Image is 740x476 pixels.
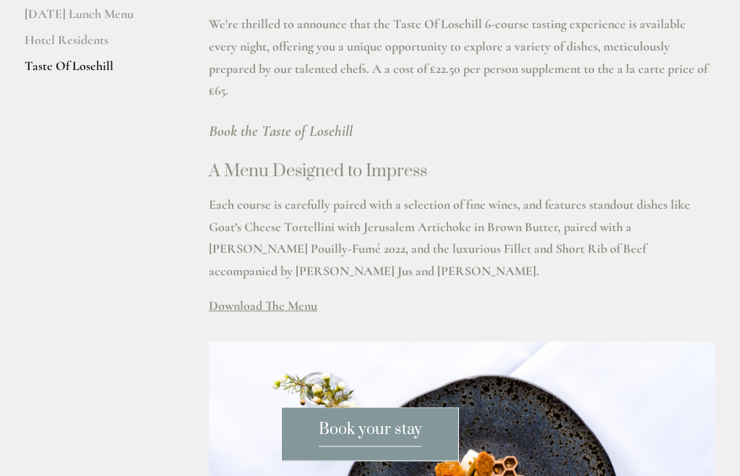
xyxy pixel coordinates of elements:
[209,14,715,102] p: We're thrilled to announce that the Taste Of Losehill 6-course tasting experience is available ev...
[319,420,422,447] span: Book your stay
[25,59,163,85] a: Taste Of Losehill
[209,298,317,314] span: Download The Menu
[209,194,715,282] p: Each course is carefully paired with a selection of fine wines, and features standout dishes like...
[209,123,353,141] a: Book the Taste of Losehill
[281,407,459,462] a: Book your stay
[25,33,163,59] a: Hotel Residents
[25,7,163,33] a: [DATE] Lunch Menu
[209,163,715,181] h2: A Menu Designed to Impress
